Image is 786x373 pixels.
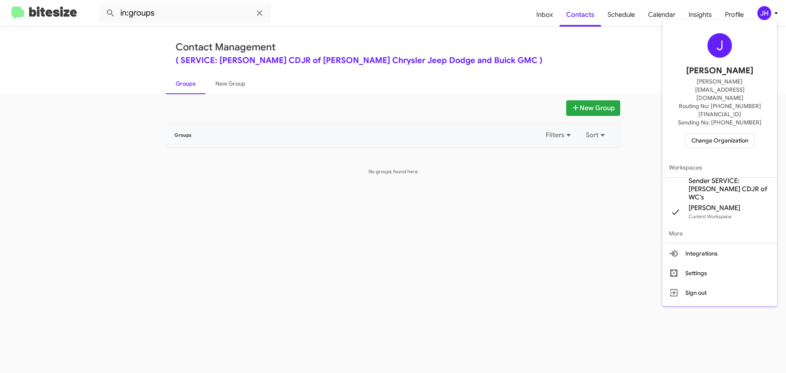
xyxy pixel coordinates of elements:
span: Sender SERVICE: [PERSON_NAME] CDJR of WC's [689,177,770,201]
span: [PERSON_NAME][EMAIL_ADDRESS][DOMAIN_NAME] [672,77,767,102]
span: [PERSON_NAME] [686,64,753,77]
button: Integrations [662,244,777,263]
button: Change Organization [685,133,755,148]
div: J [707,33,732,58]
span: Routing No: [PHONE_NUMBER][FINANCIAL_ID] [672,102,767,118]
span: Change Organization [691,133,748,147]
span: [PERSON_NAME] [689,204,740,212]
button: Sign out [662,283,777,303]
button: Settings [662,263,777,283]
span: More [662,224,777,243]
span: Sending No: [PHONE_NUMBER] [678,118,761,127]
span: Workspaces [662,158,777,177]
span: Current Workspace [689,213,732,219]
